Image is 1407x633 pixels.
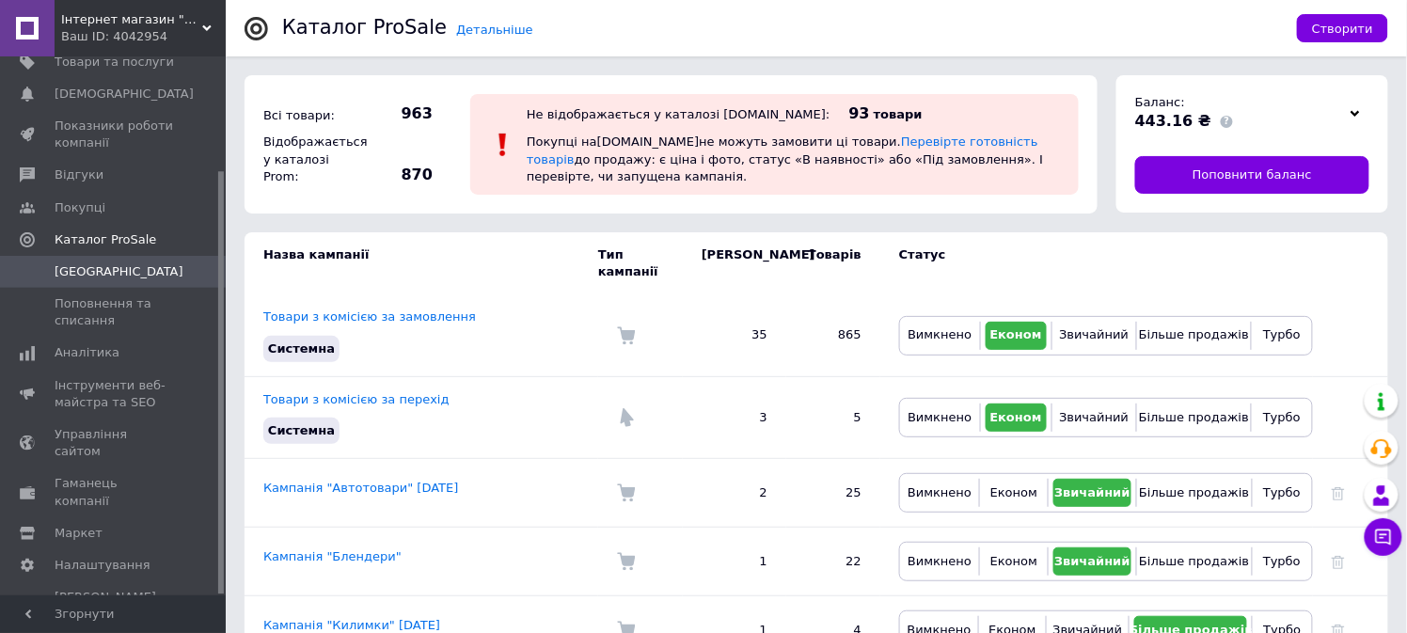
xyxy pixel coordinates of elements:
button: Більше продажів [1142,547,1246,576]
span: Управління сайтом [55,426,174,460]
span: Покупці [55,199,105,216]
span: Звичайний [1059,327,1129,341]
span: Гаманець компанії [55,475,174,509]
span: Баланс: [1135,95,1185,109]
span: 443.16 ₴ [1135,112,1211,130]
span: Турбо [1263,327,1301,341]
span: Вимкнено [908,410,972,424]
button: Звичайний [1057,404,1131,432]
span: Більше продажів [1139,410,1249,424]
span: Системна [268,341,335,356]
span: [DEMOGRAPHIC_DATA] [55,86,194,103]
span: Каталог ProSale [55,231,156,248]
button: Вимкнено [905,404,975,432]
span: Відгуки [55,166,103,183]
span: Інструменти веб-майстра та SEO [55,377,174,411]
button: Турбо [1257,547,1307,576]
span: товари [874,107,923,121]
td: 35 [683,294,786,376]
button: Чат з покупцем [1365,518,1402,556]
td: 865 [786,294,880,376]
img: Комісія за перехід [617,408,636,427]
span: Системна [268,423,335,437]
span: Більше продажів [1139,327,1249,341]
td: 22 [786,528,880,596]
span: Звичайний [1059,410,1129,424]
span: Економ [990,485,1037,499]
button: Звичайний [1057,322,1131,350]
span: Аналітика [55,344,119,361]
button: Турбо [1257,479,1307,507]
a: Кампанія "Килимки" [DATE] [263,618,440,632]
td: Статус [880,232,1313,294]
div: Всі товари: [259,103,362,129]
button: Турбо [1257,404,1307,432]
a: Видалити [1332,485,1345,499]
td: 2 [683,459,786,528]
a: Кампанія "Блендери" [263,549,402,563]
span: Більше продажів [1139,554,1249,568]
div: Не відображається у каталозі [DOMAIN_NAME]: [527,107,830,121]
span: Вимкнено [908,485,972,499]
a: Видалити [1332,554,1345,568]
button: Більше продажів [1142,404,1246,432]
span: Товари та послуги [55,54,174,71]
span: Турбо [1263,485,1301,499]
button: Вимкнено [905,322,975,350]
div: Ваш ID: 4042954 [61,28,226,45]
button: Економ [985,547,1042,576]
a: Поповнити баланс [1135,156,1369,194]
span: Показники роботи компанії [55,118,174,151]
span: 963 [367,103,433,124]
span: Вимкнено [908,327,972,341]
td: Товарів [786,232,880,294]
span: Покупці на [DOMAIN_NAME] не можуть замовити ці товари. до продажу: є ціна і фото, статус «В наявн... [527,135,1043,182]
span: Інтернет магазин "Потребуйка" [61,11,202,28]
span: 93 [849,104,870,122]
span: Звичайний [1054,485,1130,499]
button: Більше продажів [1142,322,1246,350]
button: Створити [1297,14,1388,42]
td: 5 [786,376,880,458]
span: Більше продажів [1139,485,1249,499]
a: Товари з комісією за замовлення [263,309,476,324]
span: 870 [367,165,433,185]
a: Товари з комісією за перехід [263,392,450,406]
img: Комісія за замовлення [617,483,636,502]
div: Каталог ProSale [282,18,447,38]
button: Економ [986,322,1047,350]
span: Економ [990,554,1037,568]
div: Відображається у каталозі Prom: [259,129,362,190]
button: Вимкнено [905,547,974,576]
button: Економ [985,479,1042,507]
span: Турбо [1263,410,1301,424]
a: Детальніше [456,23,533,37]
img: :exclamation: [489,131,517,159]
span: [GEOGRAPHIC_DATA] [55,263,183,280]
td: Тип кампанії [598,232,683,294]
span: Поповнити баланс [1193,166,1312,183]
span: Економ [990,327,1042,341]
td: 25 [786,459,880,528]
button: Звичайний [1053,479,1132,507]
span: Економ [990,410,1042,424]
span: Звичайний [1054,554,1130,568]
button: Економ [986,404,1047,432]
a: Перевірте готовність товарів [527,135,1038,166]
span: Налаштування [55,557,150,574]
td: 1 [683,528,786,596]
td: Назва кампанії [245,232,598,294]
a: Кампанія "Автотовари" [DATE] [263,481,459,495]
img: Комісія за замовлення [617,326,636,345]
button: Звичайний [1053,547,1132,576]
span: Створити [1312,22,1373,36]
td: 3 [683,376,786,458]
td: [PERSON_NAME] [683,232,786,294]
img: Комісія за замовлення [617,552,636,571]
span: Маркет [55,525,103,542]
button: Вимкнено [905,479,974,507]
span: Поповнення та списання [55,295,174,329]
button: Турбо [1257,322,1307,350]
span: Вимкнено [908,554,972,568]
span: Турбо [1263,554,1301,568]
